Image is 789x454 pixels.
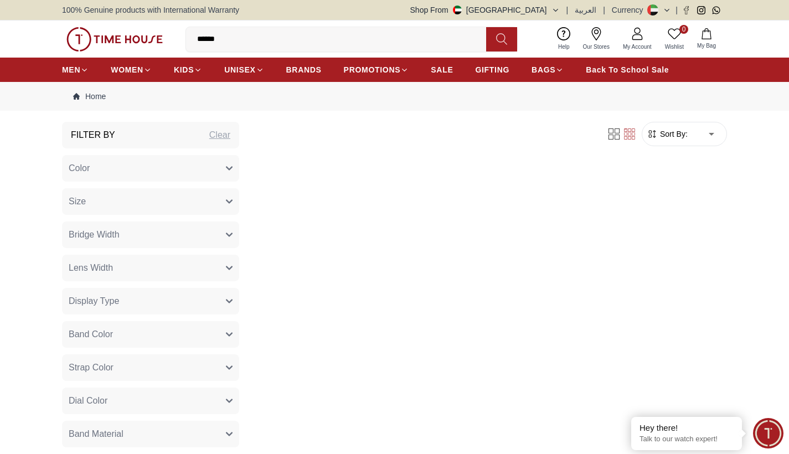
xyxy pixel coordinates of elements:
button: Display Type [62,288,239,314]
span: Help [554,43,574,51]
span: Dial Color [69,394,107,407]
button: Lens Width [62,255,239,281]
span: UNISEX [224,64,255,75]
span: PROMOTIONS [344,64,401,75]
button: Band Color [62,321,239,348]
a: Back To School Sale [586,60,669,80]
span: Band Color [69,328,113,341]
button: Band Material [62,421,239,447]
a: Instagram [697,6,705,14]
span: | [566,4,569,16]
a: WOMEN [111,60,152,80]
span: Wishlist [661,43,688,51]
button: Sort By: [647,128,688,140]
span: Display Type [69,295,119,308]
a: 0Wishlist [658,25,690,53]
p: Talk to our watch expert! [640,435,734,444]
span: Back To School Sale [586,64,669,75]
a: Whatsapp [712,6,720,14]
span: | [603,4,605,16]
a: KIDS [174,60,202,80]
span: My Bag [693,42,720,50]
span: | [675,4,678,16]
div: Clear [209,128,230,142]
span: MEN [62,64,80,75]
span: My Account [618,43,656,51]
span: Our Stores [579,43,614,51]
div: Hey there! [640,422,734,434]
span: Sort By: [658,128,688,140]
div: Currency [612,4,648,16]
span: BAGS [532,64,555,75]
button: العربية [575,4,596,16]
img: ... [66,27,163,51]
span: 100% Genuine products with International Warranty [62,4,239,16]
button: Color [62,155,239,182]
span: KIDS [174,64,194,75]
h3: Filter By [71,128,115,142]
span: Color [69,162,90,175]
a: Our Stores [576,25,616,53]
a: Facebook [682,6,690,14]
a: PROMOTIONS [344,60,409,80]
span: GIFTING [475,64,509,75]
button: Strap Color [62,354,239,381]
span: Size [69,195,86,208]
button: Shop From[GEOGRAPHIC_DATA] [410,4,560,16]
a: BRANDS [286,60,322,80]
a: SALE [431,60,453,80]
button: My Bag [690,26,723,52]
span: Bridge Width [69,228,120,241]
a: GIFTING [475,60,509,80]
img: United Arab Emirates [453,6,462,14]
nav: Breadcrumb [62,82,727,111]
span: WOMEN [111,64,143,75]
a: UNISEX [224,60,264,80]
span: BRANDS [286,64,322,75]
a: MEN [62,60,89,80]
span: Lens Width [69,261,113,275]
span: 0 [679,25,688,34]
button: Bridge Width [62,221,239,248]
div: Chat Widget [753,418,783,448]
a: Help [551,25,576,53]
button: Size [62,188,239,215]
span: Band Material [69,427,123,441]
a: BAGS [532,60,564,80]
span: Strap Color [69,361,114,374]
span: SALE [431,64,453,75]
button: Dial Color [62,388,239,414]
a: Home [73,91,106,102]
